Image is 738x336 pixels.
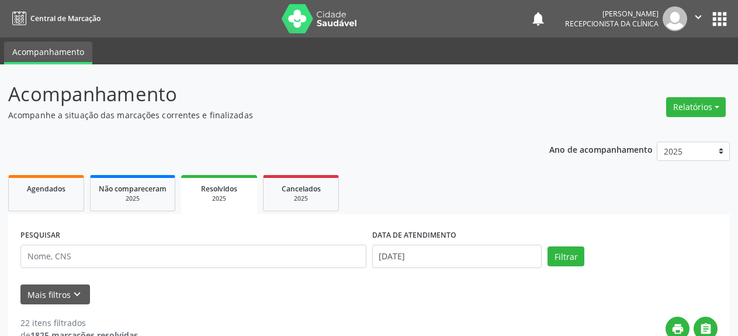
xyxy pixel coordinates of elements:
div: [PERSON_NAME] [565,9,659,19]
button:  [687,6,709,31]
span: Resolvidos [201,184,237,194]
i: keyboard_arrow_down [71,288,84,301]
div: 2025 [272,194,330,203]
button: Relatórios [666,97,726,117]
div: 2025 [189,194,249,203]
button: apps [709,9,730,29]
span: Central de Marcação [30,13,101,23]
input: Nome, CNS [20,245,366,268]
i:  [692,11,705,23]
button: notifications [530,11,546,27]
span: Recepcionista da clínica [565,19,659,29]
button: Mais filtroskeyboard_arrow_down [20,284,90,305]
label: DATA DE ATENDIMENTO [372,227,456,245]
input: Selecione um intervalo [372,245,542,268]
i: print [671,323,684,335]
a: Acompanhamento [4,42,92,64]
img: img [663,6,687,31]
p: Acompanhe a situação das marcações correntes e finalizadas [8,109,514,121]
a: Central de Marcação [8,9,101,28]
span: Agendados [27,184,65,194]
p: Acompanhamento [8,80,514,109]
i:  [699,323,712,335]
div: 2025 [99,194,167,203]
button: Filtrar [548,246,584,266]
label: PESQUISAR [20,227,60,245]
div: 22 itens filtrados [20,317,138,329]
span: Cancelados [282,184,321,194]
p: Ano de acompanhamento [549,142,653,156]
span: Não compareceram [99,184,167,194]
